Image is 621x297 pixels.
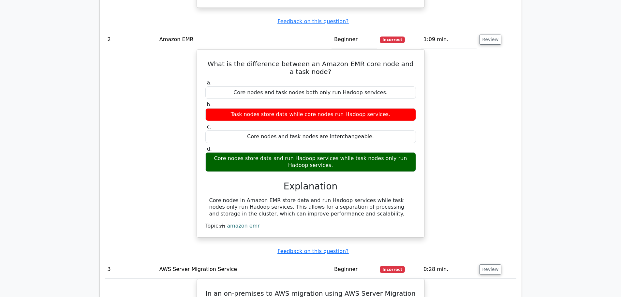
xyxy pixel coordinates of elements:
[105,260,157,279] td: 3
[227,223,260,229] a: amazon emr
[421,30,477,49] td: 1:09 min.
[205,223,416,230] div: Topic:
[479,35,501,45] button: Review
[205,152,416,172] div: Core nodes store data and run Hadoop services while task nodes only run Hadoop services.
[332,30,377,49] td: Beginner
[209,197,412,217] div: Core nodes in Amazon EMR store data and run Hadoop services while task nodes only run Hadoop serv...
[421,260,477,279] td: 0:28 min.
[105,30,157,49] td: 2
[205,86,416,99] div: Core nodes and task nodes both only run Hadoop services.
[332,260,377,279] td: Beginner
[205,130,416,143] div: Core nodes and task nodes are interchangeable.
[157,30,332,49] td: Amazon EMR
[380,37,405,43] span: Incorrect
[209,181,412,192] h3: Explanation
[479,264,501,275] button: Review
[277,248,348,254] a: Feedback on this question?
[207,101,212,108] span: b.
[157,260,332,279] td: AWS Server Migration Service
[380,266,405,273] span: Incorrect
[207,146,212,152] span: d.
[207,124,212,130] span: c.
[205,108,416,121] div: Task nodes store data while core nodes run Hadoop services.
[277,18,348,24] a: Feedback on this question?
[207,80,212,86] span: a.
[205,60,417,76] h5: What is the difference between an Amazon EMR core node and a task node?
